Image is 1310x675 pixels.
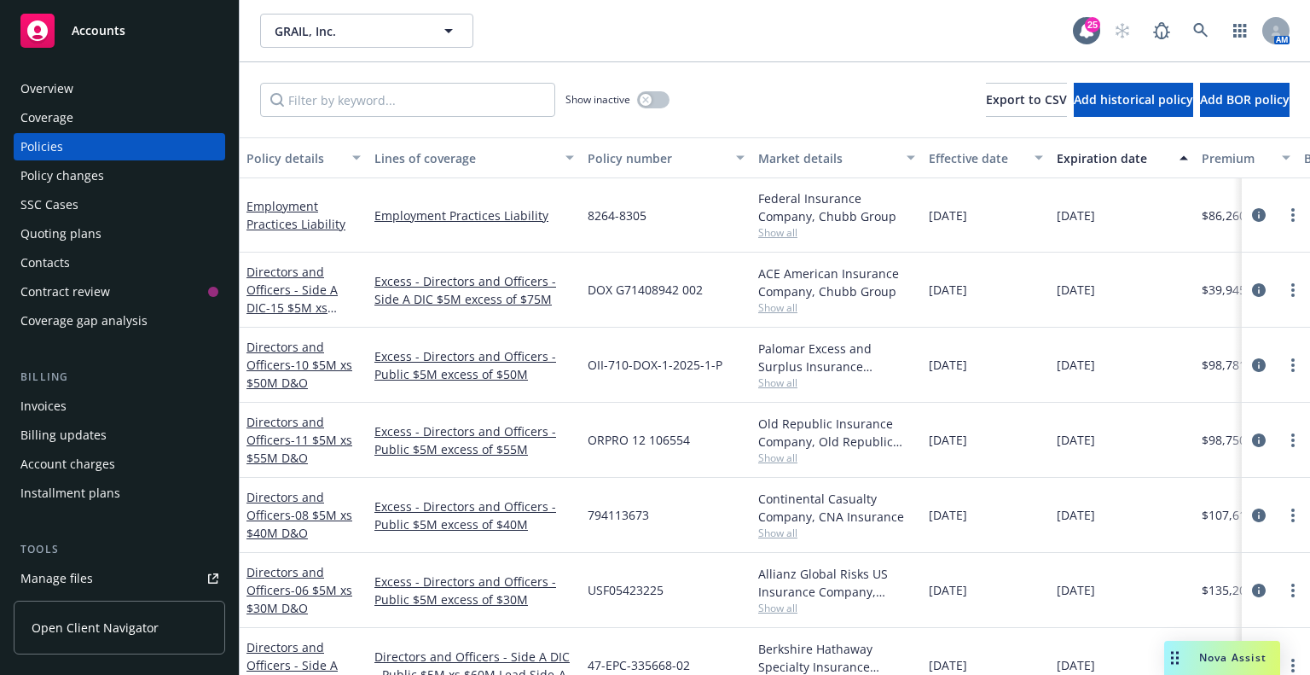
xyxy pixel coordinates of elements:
span: [DATE] [1057,356,1095,374]
button: Export to CSV [986,83,1067,117]
span: [DATE] [1057,506,1095,524]
span: OII-710-DOX-1-2025-1-P [588,356,722,374]
a: Contacts [14,249,225,276]
span: Show inactive [565,92,630,107]
span: Nova Assist [1199,650,1267,665]
a: circleInformation [1249,355,1269,375]
a: Invoices [14,393,225,420]
span: [DATE] [929,207,967,224]
a: Directors and Officers [246,564,352,616]
span: $39,945.00 [1202,281,1263,299]
div: 25 [1085,17,1100,32]
a: circleInformation [1249,580,1269,601]
span: - 11 $5M xs $55M D&O [246,432,352,466]
a: Employment Practices Liability [246,198,345,232]
button: Add historical policy [1074,83,1193,117]
span: Export to CSV [986,91,1067,108]
a: Directors and Officers [246,489,352,541]
span: [DATE] [1057,431,1095,449]
div: Expiration date [1057,149,1169,167]
div: Effective date [929,149,1024,167]
button: Effective date [922,137,1050,178]
a: Billing updates [14,422,225,449]
span: [DATE] [1057,281,1095,299]
div: Policy number [588,149,726,167]
a: Policies [14,133,225,160]
a: more [1283,430,1303,451]
div: SSC Cases [20,191,78,218]
span: [DATE] [929,356,967,374]
button: Add BOR policy [1200,83,1290,117]
div: Lines of coverage [374,149,555,167]
span: [DATE] [929,656,967,674]
a: Employment Practices Liability [374,207,574,224]
span: DOX G71408942 002 [588,281,703,299]
div: Market details [758,149,896,167]
span: - 10 $5M xs $50M D&O [246,357,352,391]
div: Billing [14,369,225,386]
span: 794113673 [588,506,649,524]
a: Manage files [14,565,225,592]
a: more [1283,505,1303,526]
span: [DATE] [1057,656,1095,674]
a: Directors and Officers [246,414,352,466]
div: Installment plans [20,480,120,507]
span: GRAIL, Inc. [275,22,422,40]
span: - 15 $5M xs $75M Side A DIC [246,300,340,334]
div: Policy details [246,149,342,167]
span: 8264-8305 [588,207,646,224]
div: Policies [20,133,63,160]
button: GRAIL, Inc. [260,14,473,48]
a: Start snowing [1105,14,1139,48]
div: Contract review [20,278,110,305]
span: $107,610.00 [1202,506,1270,524]
div: Drag to move [1164,641,1185,675]
div: Continental Casualty Company, CNA Insurance [758,490,915,526]
span: $135,200.00 [1202,581,1270,599]
div: Overview [20,75,73,102]
div: Premium [1202,149,1272,167]
a: circleInformation [1249,205,1269,225]
a: Excess - Directors and Officers - Side A DIC $5M excess of $75M [374,272,574,308]
span: Show all [758,526,915,540]
button: Lines of coverage [368,137,581,178]
span: Open Client Navigator [32,619,159,637]
a: Contract review [14,278,225,305]
span: Show all [758,451,915,465]
span: [DATE] [929,281,967,299]
span: Add BOR policy [1200,91,1290,108]
span: Show all [758,225,915,240]
div: Coverage gap analysis [20,307,148,335]
a: more [1283,205,1303,225]
span: Show all [758,300,915,315]
a: Directors and Officers [246,339,352,391]
button: Policy number [581,137,751,178]
div: Old Republic Insurance Company, Old Republic General Insurance Group [758,415,915,451]
span: $98,781.00 [1202,356,1263,374]
div: Contacts [20,249,70,276]
a: Policy changes [14,162,225,189]
button: Policy details [240,137,368,178]
a: Excess - Directors and Officers - Public $5M excess of $40M [374,498,574,533]
button: Premium [1195,137,1297,178]
div: Coverage [20,104,73,131]
div: ACE American Insurance Company, Chubb Group [758,265,915,300]
span: USF05423225 [588,581,664,599]
div: Invoices [20,393,67,420]
span: Show all [758,375,915,390]
a: Accounts [14,7,225,55]
a: circleInformation [1249,505,1269,526]
a: Excess - Directors and Officers - Public $5M excess of $50M [374,347,574,383]
div: Manage files [20,565,93,592]
span: $86,260.00 [1202,207,1263,224]
a: Quoting plans [14,220,225,247]
span: ORPRO 12 106554 [588,431,690,449]
a: Excess - Directors and Officers - Public $5M excess of $55M [374,422,574,458]
a: Report a Bug [1145,14,1179,48]
span: $98,750.00 [1202,431,1263,449]
button: Expiration date [1050,137,1195,178]
div: Billing updates [20,422,107,449]
input: Filter by keyword... [260,83,555,117]
div: Policy changes [20,162,104,189]
a: Account charges [14,451,225,478]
